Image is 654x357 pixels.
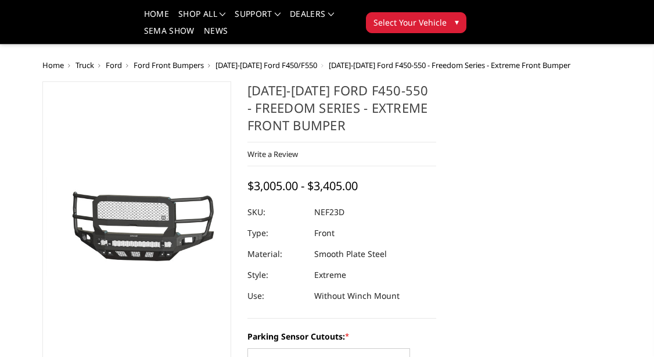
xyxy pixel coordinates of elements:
[247,202,306,223] dt: SKU:
[247,81,436,142] h1: [DATE]-[DATE] Ford F450-550 - Freedom Series - Extreme Front Bumper
[314,265,346,285] dd: Extreme
[215,60,317,70] a: [DATE]-[DATE] Ford F450/F550
[247,149,298,159] a: Write a Review
[247,244,306,265] dt: Material:
[366,12,466,33] button: Select Your Vehicle
[76,60,94,70] a: Truck
[455,16,459,28] span: ▾
[314,202,344,223] dd: NEF23D
[247,285,306,306] dt: Use:
[144,27,195,44] a: SEMA Show
[247,223,306,244] dt: Type:
[247,330,436,342] label: Parking Sensor Cutouts:
[144,10,169,27] a: Home
[235,10,281,27] a: Support
[42,60,64,70] a: Home
[247,178,358,194] span: $3,005.00 - $3,405.00
[314,285,400,306] dd: Without Winch Mount
[204,27,228,44] a: News
[329,60,570,70] span: [DATE]-[DATE] Ford F450-550 - Freedom Series - Extreme Front Bumper
[106,60,122,70] a: Ford
[134,60,204,70] a: Ford Front Bumpers
[373,16,447,28] span: Select Your Vehicle
[290,10,334,27] a: Dealers
[178,10,225,27] a: shop all
[314,223,335,244] dd: Front
[314,244,387,265] dd: Smooth Plate Steel
[247,265,306,285] dt: Style:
